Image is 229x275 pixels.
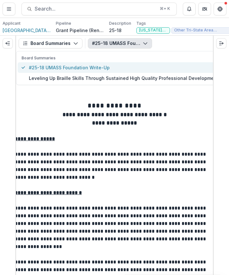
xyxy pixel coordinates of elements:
[109,27,122,34] p: 25-18
[3,27,51,34] a: [GEOGRAPHIC_DATA][US_STATE] (UMASS) Foundation Inc
[35,6,156,12] span: Search...
[158,5,171,12] div: ⌘ + K
[29,64,218,71] span: #25-18 UMASS Foundation Write-Up
[3,21,21,26] p: Applicant
[139,28,167,32] span: [US_STATE][GEOGRAPHIC_DATA]
[56,21,71,26] p: Pipeline
[56,27,104,34] p: Grant Pipeline (Renewals)
[29,75,218,82] span: Leveling Up Braille Skills Through Sustained High Quality Professional Development
[109,21,131,26] p: Description
[183,3,196,15] button: Notifications
[136,21,146,26] p: Tags
[19,38,82,48] button: Board Summaries
[21,3,177,15] button: Search...
[3,38,13,48] button: Expand left
[198,3,211,15] button: Partners
[216,38,226,48] button: Expand right
[21,55,218,61] p: Board Summaries
[3,3,15,15] button: Toggle Menu
[214,3,226,15] button: Get Help
[88,38,152,48] button: #25-18 UMASS Foundation Write-Up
